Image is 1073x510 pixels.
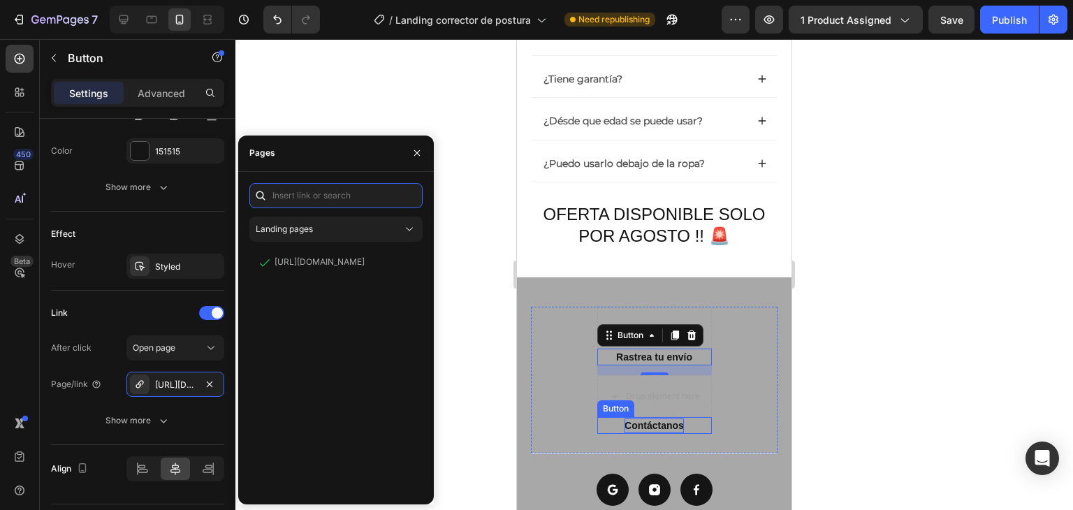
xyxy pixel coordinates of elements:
div: 151515 [155,145,221,158]
span: / [389,13,393,27]
button: Show more [51,408,224,433]
span: Landing pages [256,224,313,234]
button: Save [928,6,975,34]
span: Landing corrector de postura [395,13,531,27]
p: Button [68,50,187,66]
div: Styled [155,261,221,273]
button: Open page [126,335,224,360]
input: Insert link or search [249,183,423,208]
span: 1 product assigned [801,13,891,27]
div: Hover [51,258,75,271]
button: Landing pages [249,217,423,242]
span: Open page [133,342,175,353]
span: Need republishing [578,13,650,26]
button: 1 product assigned [789,6,923,34]
button: Publish [980,6,1039,34]
div: Undo/Redo [263,6,320,34]
div: Show more [105,414,170,428]
button: 7 [6,6,104,34]
p: Settings [69,86,108,101]
div: Show more [105,180,170,194]
div: 450 [13,149,34,160]
div: Open Intercom Messenger [1025,442,1059,475]
p: Advanced [138,86,185,101]
span: Save [940,14,963,26]
div: Color [51,145,73,157]
div: Align [51,460,91,479]
div: Page/link [51,378,102,391]
div: Beta [10,256,34,267]
div: Effect [51,228,75,240]
div: Pages [249,147,275,159]
div: [URL][DOMAIN_NAME] [275,256,365,268]
div: Link [51,307,68,319]
button: Show more [51,175,224,200]
div: After click [51,342,92,354]
iframe: Design area [517,39,791,510]
div: [URL][DOMAIN_NAME] [155,379,196,391]
div: Publish [992,13,1027,27]
p: 7 [92,11,98,28]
